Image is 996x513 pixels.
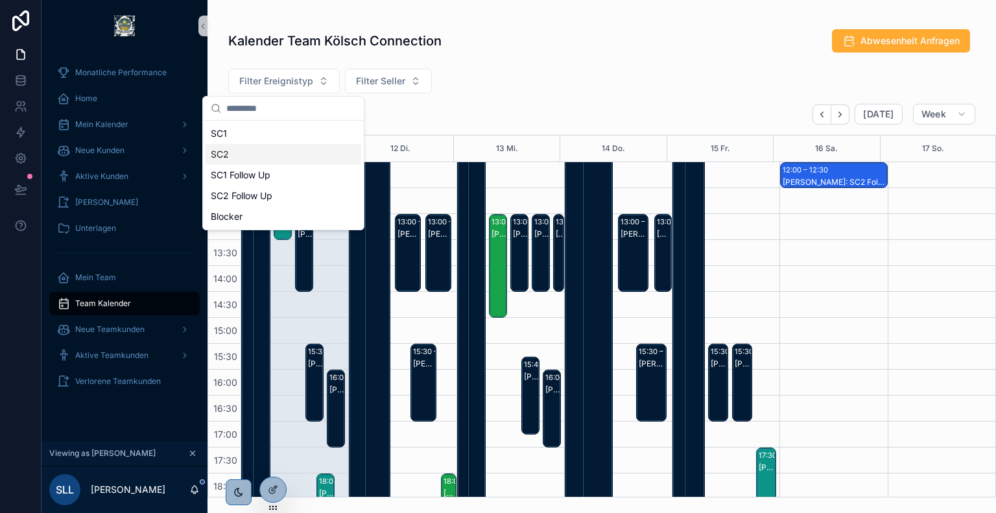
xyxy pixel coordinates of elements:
[49,370,200,393] a: Verlorene Teamkunden
[860,34,960,47] span: Abwesenheit Anfragen
[49,318,200,341] a: Neue Teamkunden
[75,223,116,233] span: Unterlagen
[511,215,528,291] div: 13:00 – 14:30[PERSON_NAME]: SC1
[203,121,364,230] div: Suggestions
[211,455,241,466] span: 17:30
[513,215,562,228] div: 13:00 – 14:30
[922,136,944,161] button: 17 So.
[75,119,128,130] span: Mein Kalender
[210,403,241,414] span: 16:30
[49,217,200,240] a: Unterlagen
[781,163,886,187] div: 12:00 – 12:30[PERSON_NAME]: SC2 Follow Up
[210,377,241,388] span: 16:00
[832,29,970,53] button: Abwesenheit Anfragen
[657,215,705,228] div: 13:00 – 14:30
[831,104,849,125] button: Next
[496,136,518,161] button: 13 Mi.
[75,93,97,104] span: Home
[783,163,831,176] div: 12:00 – 12:30
[298,229,312,239] div: [PERSON_NAME]: SC1
[210,481,241,492] span: 18:00
[639,345,687,358] div: 15:30 – 17:00
[306,344,323,421] div: 15:30 – 17:00[PERSON_NAME]: SC1
[356,75,405,88] span: Filter Seller
[492,215,540,228] div: 13:00 – 15:00
[513,229,527,239] div: [PERSON_NAME]: SC1
[397,215,446,228] div: 13:00 – 14:30
[211,325,241,336] span: 15:00
[532,215,549,291] div: 13:00 – 14:30[PERSON_NAME]: SC1
[75,145,124,156] span: Neue Kunden
[426,215,451,291] div: 13:00 – 14:30[PERSON_NAME]: SC1
[206,144,361,165] div: SC2
[210,221,241,232] span: 13:00
[228,32,442,50] h1: Kalender Team Kölsch Connection
[921,108,946,120] span: Week
[711,136,730,161] button: 15 Fr.
[711,345,759,358] div: 15:30 – 17:00
[327,370,344,447] div: 16:00 – 17:30[PERSON_NAME]: SC1
[206,123,361,144] div: SC1
[444,475,492,488] div: 18:00 – 19:30
[210,299,241,310] span: 14:30
[735,345,783,358] div: 15:30 – 17:00
[913,104,975,125] button: Week
[49,266,200,289] a: Mein Team
[639,359,665,369] div: [PERSON_NAME]: SC1
[296,215,313,291] div: 13:00 – 14:30[PERSON_NAME]: SC1
[545,385,560,395] div: [PERSON_NAME]: SC1
[411,344,436,421] div: 15:30 – 17:00[PERSON_NAME]: SC1
[75,171,128,182] span: Aktive Kunden
[228,69,340,93] button: Select Button
[711,359,727,369] div: [PERSON_NAME]: SC1
[637,344,666,421] div: 15:30 – 17:00[PERSON_NAME]: SC1
[75,350,148,361] span: Aktive Teamkunden
[413,345,461,358] div: 15:30 – 17:00
[319,475,369,488] div: 18:00 – 20:00
[863,108,894,120] span: [DATE]
[522,357,539,434] div: 15:45 – 17:15[PERSON_NAME]: SC1
[114,16,135,36] img: App logo
[545,371,593,384] div: 16:00 – 17:30
[308,359,322,369] div: [PERSON_NAME]: SC1
[812,104,831,125] button: Back
[206,185,361,206] div: SC2 Follow Up
[709,344,728,421] div: 15:30 – 17:00[PERSON_NAME]: SC1
[211,429,241,440] span: 17:00
[75,197,138,208] span: [PERSON_NAME]
[396,215,420,291] div: 13:00 – 14:30[PERSON_NAME]: SC1
[49,139,200,162] a: Neue Kunden
[397,229,420,239] div: [PERSON_NAME]: SC1
[319,488,333,499] div: [PERSON_NAME]: SC2
[211,351,241,362] span: 15:30
[534,215,583,228] div: 13:00 – 14:30
[554,215,563,291] div: 13:00 – 14:30[PERSON_NAME]: SC1
[534,229,549,239] div: [PERSON_NAME]: SC1
[75,67,167,78] span: Monatliche Performance
[56,482,74,497] span: SLL
[329,385,344,395] div: [PERSON_NAME]: SC1
[49,344,200,367] a: Aktive Teamkunden
[543,370,560,447] div: 16:00 – 17:30[PERSON_NAME]: SC1
[855,104,902,125] button: [DATE]
[390,136,410,161] div: 12 Di.
[428,215,477,228] div: 13:00 – 14:30
[206,165,361,185] div: SC1 Follow Up
[759,449,807,462] div: 17:30 – 19:30
[759,462,775,473] div: [PERSON_NAME]: SC2
[524,372,538,382] div: [PERSON_NAME]: SC1
[735,359,751,369] div: [PERSON_NAME]: SC1
[75,324,145,335] span: Neue Teamkunden
[815,136,838,161] button: 16 Sa.
[75,298,131,309] span: Team Kalender
[413,359,435,369] div: [PERSON_NAME]: SC1
[524,358,571,371] div: 15:45 – 17:15
[602,136,625,161] div: 14 Do.
[308,345,356,358] div: 15:30 – 17:00
[444,488,455,499] div: [PERSON_NAME]: SC2 Follow Up
[239,75,313,88] span: Filter Ereignistyp
[41,52,207,410] div: scrollable content
[49,292,200,315] a: Team Kalender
